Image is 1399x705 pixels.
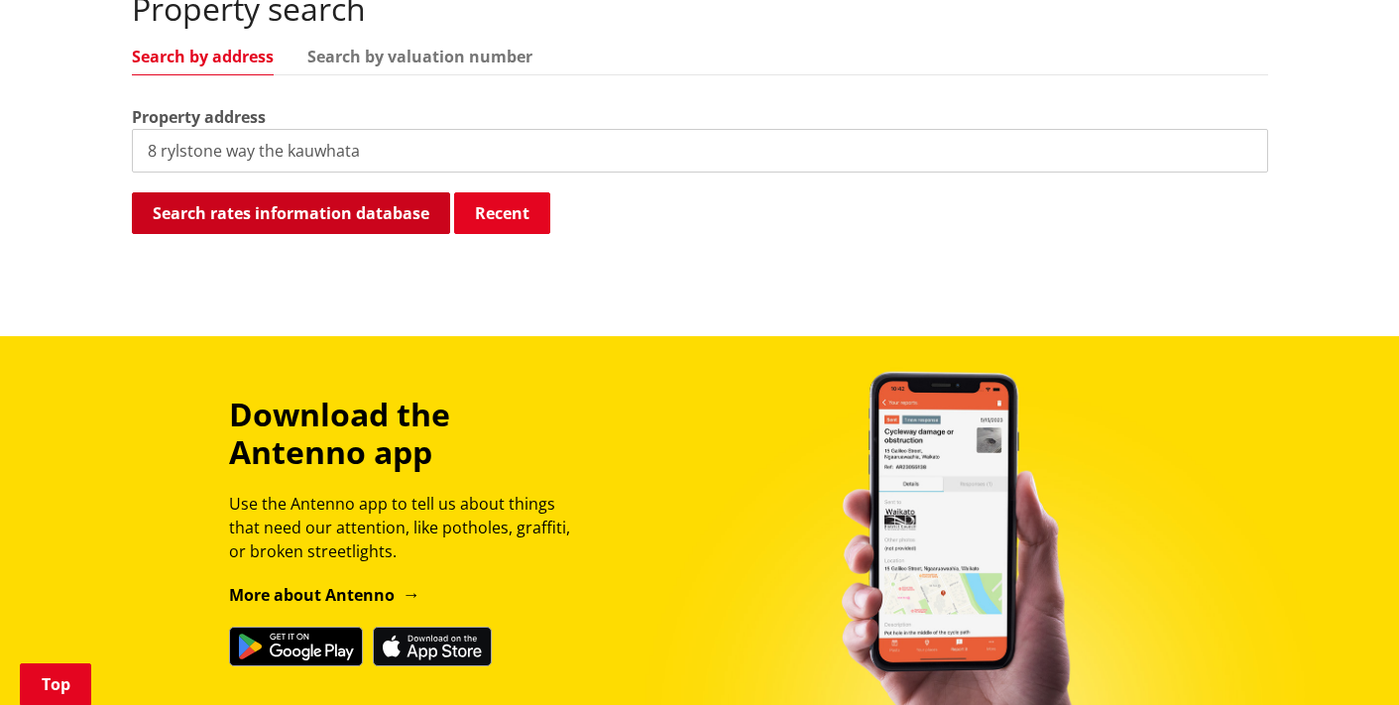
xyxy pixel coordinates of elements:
a: Search by address [132,49,274,64]
label: Property address [132,105,266,129]
h3: Download the Antenno app [229,396,588,472]
button: Recent [454,192,550,234]
p: Use the Antenno app to tell us about things that need our attention, like potholes, graffiti, or ... [229,492,588,563]
a: Top [20,663,91,705]
img: Download on the App Store [373,627,492,666]
input: e.g. Duke Street NGARUAWAHIA [132,129,1268,173]
iframe: Messenger Launcher [1308,622,1379,693]
a: More about Antenno [229,584,420,606]
a: Search by valuation number [307,49,532,64]
button: Search rates information database [132,192,450,234]
img: Get it on Google Play [229,627,363,666]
